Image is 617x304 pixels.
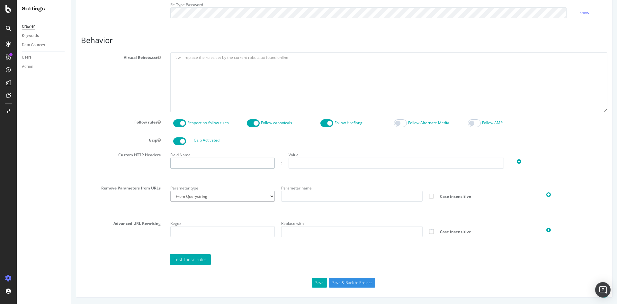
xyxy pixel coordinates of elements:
a: Test these rules [98,254,139,265]
label: Follow canonicals [190,120,221,125]
a: Users [22,54,67,61]
label: Follow rules [5,117,94,125]
div: Keywords [22,32,39,39]
div: Crawler [22,23,35,30]
div: Users [22,54,31,61]
label: Regex [99,218,110,226]
button: Save [240,278,256,288]
button: Virtual Robots.txt [86,55,89,60]
label: Follow Hreflang [263,120,291,125]
label: Follow AMP [411,120,431,125]
div: Data Sources [22,42,45,49]
span: Case insensitive [364,229,459,235]
label: Custom HTTP Headers [5,150,94,158]
div: Settings [22,5,66,13]
label: Follow Alternate Media [337,120,378,125]
button: Gzip [86,137,89,143]
label: Parameter type [99,183,127,191]
label: Advanced URL Rewriting [5,218,94,226]
div: Admin [22,63,33,70]
a: show [508,10,518,15]
label: Parameter name [210,183,240,191]
div: : [210,160,211,166]
label: Virtual Robots.txt [5,52,94,60]
label: Remove Parameters from URLs [5,183,94,191]
label: Replace with [210,218,232,226]
label: Gzip [5,135,94,143]
div: Open Intercom Messenger [595,282,611,298]
label: Field Name [99,150,119,158]
button: Follow rules [86,119,89,125]
span: Case insensitive [364,194,459,199]
a: Keywords [22,32,67,39]
a: Admin [22,63,67,70]
h3: Behavior [10,36,536,44]
label: Gzip Activated [122,137,148,143]
label: Respect no-follow rules [116,120,157,125]
a: Crawler [22,23,67,30]
label: Value [217,150,227,158]
input: Save & Back to Project [257,278,304,288]
a: Data Sources [22,42,67,49]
